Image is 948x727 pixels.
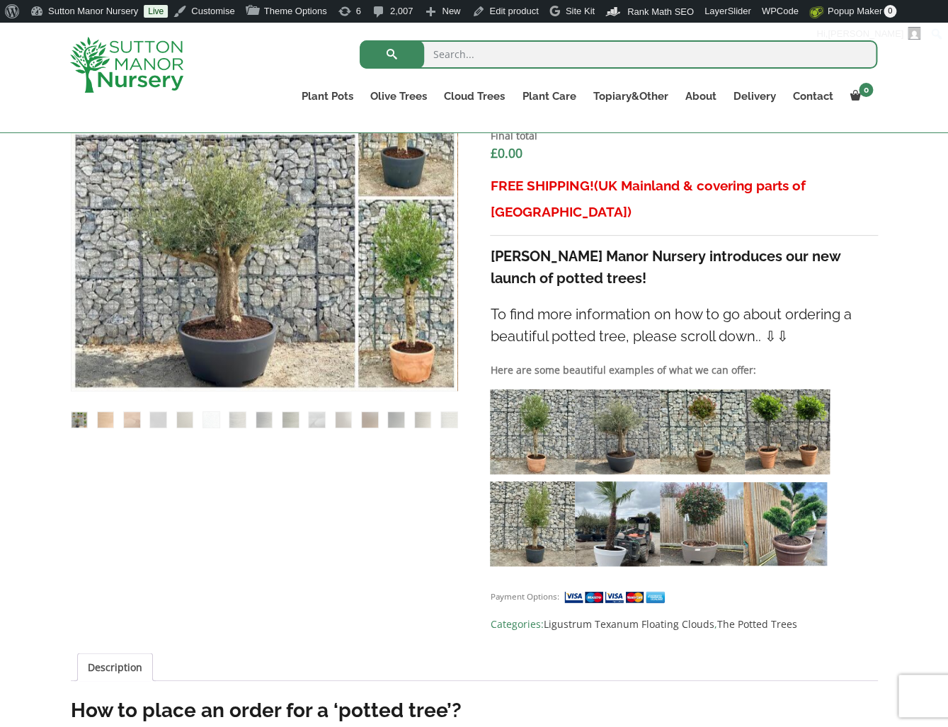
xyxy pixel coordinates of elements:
a: Description [88,653,142,680]
img: The Potted Trees [72,412,88,428]
img: The Potted Trees - Image 15 [441,412,457,428]
img: The Potted Trees - Image 9 [282,412,299,428]
span: Rank Math SEO [627,6,694,17]
img: The Potted Trees - Image 7 [229,412,246,428]
img: The Potted Trees - Image 8 [256,412,273,428]
img: The Potted Trees - Image 4 [150,412,166,428]
a: About [676,86,724,106]
img: The Potted Trees - Image 5 [177,412,193,428]
a: Contact [784,86,841,106]
img: The Potted Trees - Image 6 [203,412,219,428]
img: The Potted Trees - Image 2 [98,412,114,428]
span: Site Kit [566,6,595,16]
img: The Potted Trees - Image 14 [415,412,431,428]
span: 0 [859,83,873,97]
h4: To find more information on how to go about ordering a beautiful potted tree, please scroll down.... [490,304,877,348]
span: [PERSON_NAME] [828,28,903,39]
span: (UK Mainland & covering parts of [GEOGRAPHIC_DATA]) [490,178,805,219]
img: The Potted Trees - Image 11 [336,412,352,428]
a: Cloud Trees [435,86,513,106]
a: Plant Pots [293,86,362,106]
a: Olive Trees [362,86,435,106]
img: The Potted Trees - Image 3 [124,412,140,428]
strong: Here are some beautiful examples of what we can offer: [490,363,755,377]
a: Delivery [724,86,784,106]
small: Payment Options: [490,591,559,602]
a: Topiary&Other [584,86,676,106]
img: logo [70,37,183,93]
strong: [PERSON_NAME] Manor Nursery introduces our new launch of potted trees! [490,248,840,287]
span: £ [490,144,497,161]
img: The Potted Trees - Image 13 [388,412,404,428]
strong: How to place an order for a ‘potted tree’? [71,699,462,722]
a: The Potted Trees [716,617,796,631]
a: Hi, [811,23,926,45]
a: Live [144,5,168,18]
a: Ligustrum Texanum Floating Clouds [543,617,714,631]
bdi: 0.00 [490,144,522,161]
input: Search... [360,40,877,69]
img: payment supported [564,590,670,605]
dt: Final total [490,127,877,144]
img: The Potted Trees - Image 10 [309,412,325,428]
a: 0 [841,86,877,106]
a: Plant Care [513,86,584,106]
span: 0 [884,5,896,18]
img: The Potted Trees - Image 12 [362,412,378,428]
span: Categories: , [490,616,877,633]
h3: FREE SHIPPING! [490,173,877,225]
